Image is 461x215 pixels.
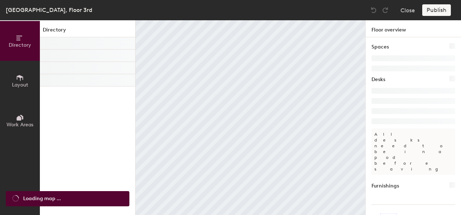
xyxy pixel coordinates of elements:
[400,4,415,16] button: Close
[12,82,28,88] span: Layout
[371,43,389,51] h1: Spaces
[23,195,61,203] span: Loading map ...
[6,5,92,14] div: [GEOGRAPHIC_DATA], Floor 3rd
[370,7,377,14] img: Undo
[9,42,31,48] span: Directory
[7,122,33,128] span: Work Areas
[371,182,399,190] h1: Furnishings
[371,76,385,84] h1: Desks
[382,7,389,14] img: Redo
[40,26,135,37] h1: Directory
[366,20,461,37] h1: Floor overview
[136,20,365,215] canvas: Map
[371,128,455,175] p: All desks need to be in a pod before saving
